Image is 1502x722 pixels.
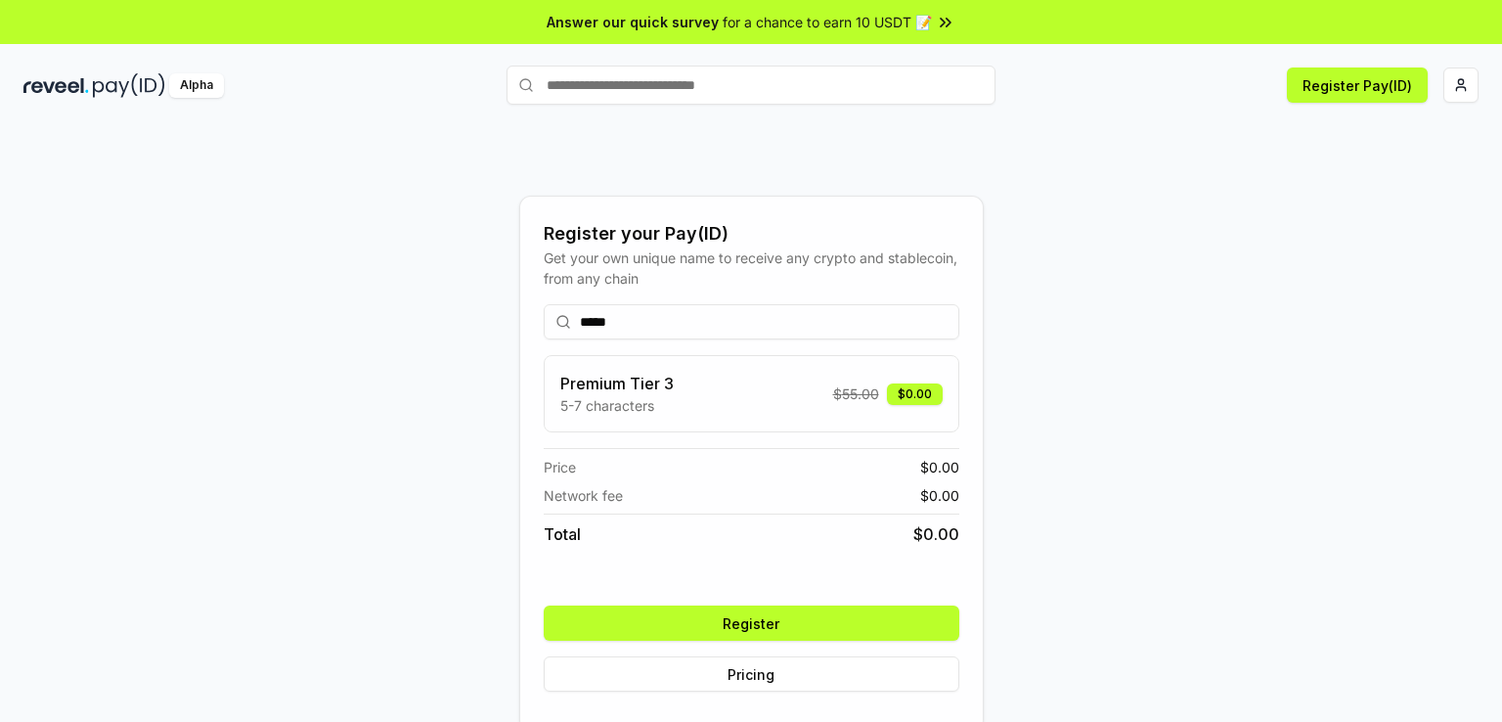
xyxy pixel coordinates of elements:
button: Register Pay(ID) [1287,68,1428,103]
div: Register your Pay(ID) [544,220,959,248]
div: $0.00 [887,384,943,405]
h3: Premium Tier 3 [560,372,674,395]
span: $ 0.00 [920,485,959,506]
span: Answer our quick survey [547,12,719,32]
span: $ 55.00 [833,384,879,404]
button: Register [544,606,959,641]
div: Get your own unique name to receive any crypto and stablecoin, from any chain [544,248,959,289]
span: $ 0.00 [920,457,959,477]
div: Alpha [169,73,224,98]
span: Total [544,522,581,546]
p: 5-7 characters [560,395,674,416]
button: Pricing [544,656,959,692]
span: $ 0.00 [913,522,959,546]
img: reveel_dark [23,73,89,98]
img: pay_id [93,73,165,98]
span: for a chance to earn 10 USDT 📝 [723,12,932,32]
span: Price [544,457,576,477]
span: Network fee [544,485,623,506]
